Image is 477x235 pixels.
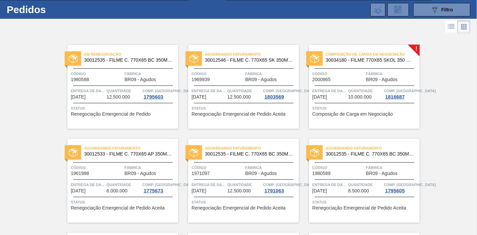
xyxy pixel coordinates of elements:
[192,205,285,211] font: Renegociação Emergencial de Pedido Aceita
[142,87,194,94] span: Comp. Carga
[312,70,364,77] span: Código
[227,183,252,187] font: Quantidade
[387,3,409,16] div: Solicitação de Revisão de Pedidos
[205,57,310,63] font: 30012546 - FILME C. 770X65 SK 350ML C12 429
[312,205,406,211] font: Renegociação Emergencial de Pedido Aceita
[7,4,46,15] font: Pedidos
[312,112,393,117] span: Composição de Carga em Negociação
[245,171,277,176] span: BR09 - Agudos
[142,89,194,93] font: Comp. [GEOGRAPHIC_DATA]
[384,183,436,187] font: Comp. [GEOGRAPHIC_DATA]
[124,77,156,82] span: BR09 - Agudos
[413,3,470,16] button: Filtro
[312,164,364,171] span: Código
[366,171,397,176] font: BR09 - Agudos
[107,183,131,187] font: Quantidade
[326,58,414,63] span: 30034180 - FILME 770X65 SKOL 350 MP C12
[312,77,331,82] font: 2000865
[192,106,206,110] font: Status
[227,94,251,100] font: 12.500.000
[326,52,405,56] font: Composição de Carga em Negociação
[348,181,382,188] span: Quantidade
[245,164,297,171] span: Fábrica
[312,87,347,94] span: Entrega de dados
[205,146,261,150] font: Aguardando Faturamento
[178,45,299,129] a: statusAguardando Faturamento30012546 - FILME C. 770X65 SK 350ML C12 429Código1969939FábricaBR09 -...
[310,54,319,63] img: status
[192,112,285,117] span: Renegociação Emergencial de Pedido Aceita
[263,181,315,188] span: Comp. Carga
[84,146,140,150] font: Aguardando Faturamento
[312,106,326,110] font: Status
[299,139,420,223] a: statusAguardando Faturamento30012535 - FILME C. 770X65 BC 350ML C12 429Código1980589FábricaBR09 -...
[107,94,130,100] font: 12.500.000
[299,45,420,129] a: !statusComposição de Carga em Negociação30034180 - FILME 770X65 SKOL 350 MP C12Código2000865Fábri...
[348,87,382,94] span: Quantidade
[384,87,436,94] span: Comp. Carga
[71,183,109,187] font: Entrega de dados
[71,181,105,188] span: Entrega de dados
[192,70,244,77] span: Código
[192,200,206,204] font: Status
[84,51,178,58] span: Em renegociação
[192,87,226,94] span: Entrega de dados
[71,171,89,176] font: 1961988
[71,188,86,193] font: [DATE]
[71,205,165,211] font: Renegociação Emergencial de Pedido Aceita
[71,164,123,171] span: Código
[107,181,141,188] span: Quantidade
[71,199,176,205] span: Status
[190,54,198,63] img: status
[71,95,86,100] span: 13/08/2025
[192,77,210,82] font: 1969939
[312,171,331,176] font: 1980589
[312,200,326,204] font: Status
[245,166,262,170] font: Fábrica
[227,89,252,93] font: Quantidade
[312,72,327,76] font: Código
[124,166,141,170] font: Fábrica
[142,183,194,187] font: Comp. [GEOGRAPHIC_DATA]
[69,54,77,63] img: status
[263,89,315,93] font: Comp. [GEOGRAPHIC_DATA]
[326,152,414,157] span: 30012535 - FILME C. 770X65 BC 350ML C12 429
[326,146,382,150] font: Aguardando Faturamento
[312,95,327,100] span: 20/08/2025
[142,181,176,193] a: Comp. [GEOGRAPHIC_DATA]1775673
[192,105,297,112] span: Status
[69,148,77,157] img: status
[263,87,315,94] span: Comp. Carga
[71,200,85,204] font: Status
[227,95,251,100] span: 12.500.000
[190,148,198,157] img: status
[205,51,299,58] span: Aguardando Faturamento
[192,183,230,187] font: Entrega de dados
[142,181,194,188] span: Comp. Carga
[84,58,173,63] span: 30012535 - FILME C. 770X65 BC 350ML C12 429
[326,51,420,58] span: Composição de Carga em Negociação
[366,77,397,82] span: BR09 - Agudos
[71,166,86,170] font: Código
[71,87,105,94] span: Entrega de dados
[192,188,206,193] span: 21/08/2025
[310,148,319,157] img: status
[366,164,418,171] span: Fábrica
[245,72,262,76] font: Fábrica
[245,70,297,77] span: Fábrica
[384,181,436,188] span: Comp. Carga
[326,57,423,63] font: 30034180 - FILME 770X65 SKOL 350 MP C12
[124,164,176,171] span: Fábrica
[264,94,284,100] font: 1803569
[192,171,210,176] font: 1971097
[445,20,458,33] div: Visão em Lista
[384,87,418,100] a: Comp. [GEOGRAPHIC_DATA]1816687
[326,151,430,157] font: 30012535 - FILME C. 770X65 BC 350ML C12 429
[312,181,347,188] span: Entrega de dados
[366,166,383,170] font: Fábrica
[227,87,262,94] span: Quantidade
